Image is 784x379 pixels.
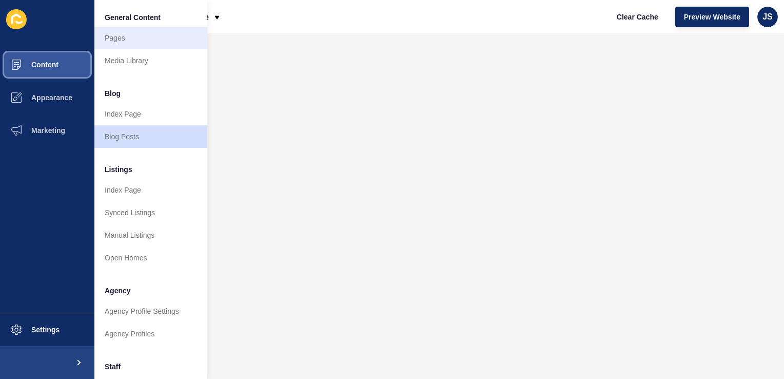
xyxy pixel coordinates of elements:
a: Blog Posts [94,125,207,148]
button: Preview Website [675,7,749,27]
a: Open Homes [94,247,207,269]
a: Synced Listings [94,201,207,224]
button: Clear Cache [608,7,667,27]
span: General Content [105,12,161,23]
span: Clear Cache [617,12,658,22]
a: Index Page [94,179,207,201]
span: Staff [105,362,121,372]
a: Pages [94,27,207,49]
span: Listings [105,164,132,175]
span: Preview Website [684,12,740,22]
a: Agency Profile Settings [94,300,207,323]
a: Agency Profiles [94,323,207,345]
a: Media Library [94,49,207,72]
a: Index Page [94,103,207,125]
span: Blog [105,88,121,99]
span: JS [762,12,773,22]
a: Manual Listings [94,224,207,247]
span: Agency [105,286,131,296]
